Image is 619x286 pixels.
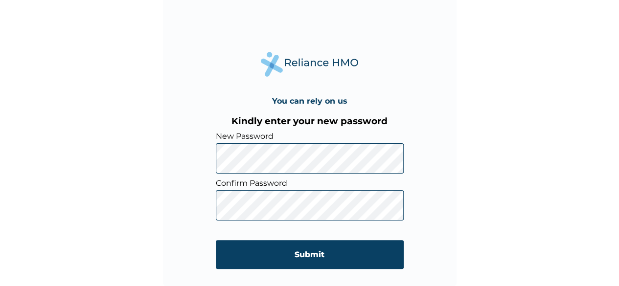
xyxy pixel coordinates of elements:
h4: You can rely on us [272,96,347,106]
h3: Kindly enter your new password [216,115,404,127]
label: New Password [216,132,404,141]
input: Submit [216,240,404,269]
img: Reliance Health's Logo [261,52,359,77]
label: Confirm Password [216,178,404,188]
